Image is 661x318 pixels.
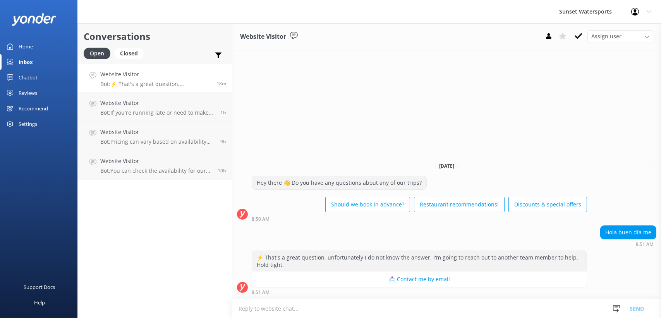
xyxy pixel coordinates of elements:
div: ⚡ That's a great question, unfortunately I do not know the answer. I'm going to reach out to anot... [252,251,587,272]
div: Hey there 👋 Do you have any questions about any of our trips? [252,176,426,189]
a: Website VisitorBot:⚡ That's a great question, unfortunately I do not know the answer. I'm going t... [78,64,232,93]
div: Sep 15 2025 07:50am (UTC -05:00) America/Cancun [252,216,587,222]
h4: Website Visitor [100,157,212,165]
div: Home [19,39,33,54]
div: Assign User [587,30,653,43]
button: 📩 Contact me by email [252,272,587,287]
strong: 8:51 AM [252,290,270,295]
div: Sep 15 2025 07:51am (UTC -05:00) America/Cancun [252,289,587,295]
a: Closed [114,49,148,57]
div: Sep 15 2025 07:51am (UTC -05:00) America/Cancun [600,241,656,247]
p: Bot: Pricing can vary based on availability and seasonality. If you're seeing a different price a... [100,138,215,145]
span: Sep 14 2025 09:50pm (UTC -05:00) America/Cancun [218,167,226,174]
button: Should we book in advance? [325,197,410,212]
div: Chatbot [19,70,38,85]
div: Settings [19,116,37,132]
div: Help [34,295,45,310]
div: Hola buen día me [601,226,656,239]
span: Assign user [591,32,622,41]
div: Closed [114,48,144,59]
h4: Website Visitor [100,70,211,79]
p: Bot: ⚡ That's a great question, unfortunately I do not know the answer. I'm going to reach out to... [100,81,211,88]
h3: Website Visitor [240,32,286,42]
a: Website VisitorBot:If you're running late or need to make changes to your reservation, please giv... [78,93,232,122]
button: Discounts & special offers [508,197,587,212]
button: Restaurant recommendations! [414,197,505,212]
div: Reviews [19,85,37,101]
strong: 8:51 AM [636,242,654,247]
span: [DATE] [434,163,459,169]
div: Open [84,48,110,59]
div: Inbox [19,54,33,70]
span: Sep 15 2025 07:51am (UTC -05:00) America/Cancun [216,80,226,87]
h4: Website Visitor [100,99,215,107]
span: Sep 14 2025 10:42pm (UTC -05:00) America/Cancun [220,138,226,145]
strong: 8:50 AM [252,217,270,222]
h2: Conversations [84,29,226,44]
h4: Website Visitor [100,128,215,136]
div: Recommend [19,101,48,116]
img: yonder-white-logo.png [12,13,56,26]
a: Website VisitorBot:Pricing can vary based on availability and seasonality. If you're seeing a dif... [78,122,232,151]
div: Support Docs [24,279,55,295]
p: Bot: You can check the availability for our sunset cruises and book your spot at [URL][DOMAIN_NAM... [100,167,212,174]
span: Sep 15 2025 06:25am (UTC -05:00) America/Cancun [220,109,226,116]
a: Open [84,49,114,57]
a: Website VisitorBot:You can check the availability for our sunset cruises and book your spot at [U... [78,151,232,180]
p: Bot: If you're running late or need to make changes to your reservation, please give our office a... [100,109,215,116]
